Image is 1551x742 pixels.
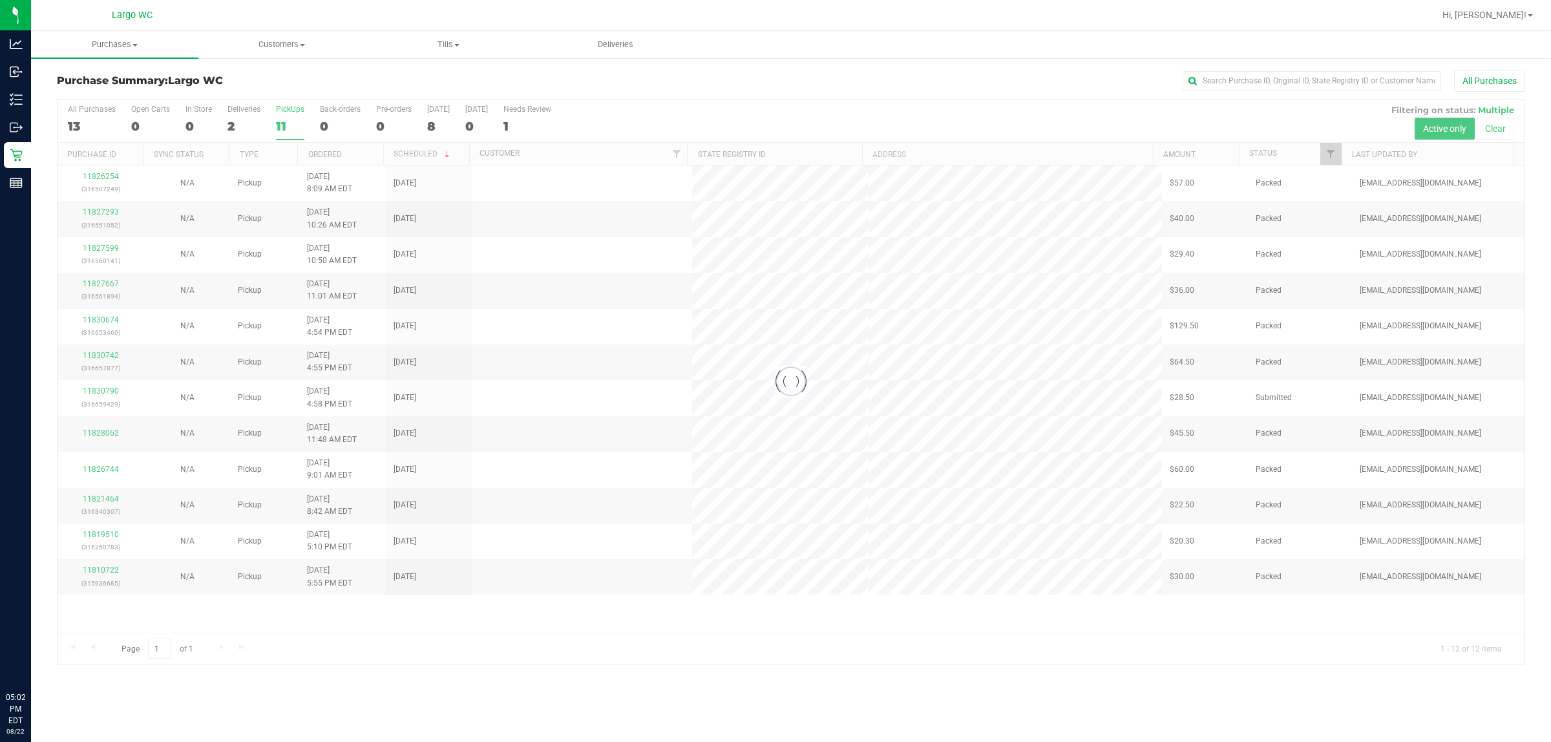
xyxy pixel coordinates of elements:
a: Tills [365,31,533,58]
input: Search Purchase ID, Original ID, State Registry ID or Customer Name... [1183,71,1441,90]
a: Deliveries [533,31,700,58]
p: 08/22 [6,726,25,736]
h3: Purchase Summary: [57,75,546,87]
inline-svg: Outbound [10,121,23,134]
inline-svg: Inventory [10,93,23,106]
span: Largo WC [168,74,223,87]
inline-svg: Analytics [10,37,23,50]
span: Customers [199,39,365,50]
inline-svg: Retail [10,149,23,162]
button: All Purchases [1454,70,1525,92]
p: 05:02 PM EDT [6,692,25,726]
iframe: Resource center unread badge [38,637,54,652]
span: Deliveries [580,39,651,50]
a: Customers [198,31,366,58]
span: Largo WC [112,10,153,21]
span: Hi, [PERSON_NAME]! [1442,10,1526,20]
span: Purchases [31,39,198,50]
span: Tills [366,39,532,50]
inline-svg: Inbound [10,65,23,78]
inline-svg: Reports [10,176,23,189]
a: Purchases [31,31,198,58]
iframe: Resource center [13,639,52,677]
